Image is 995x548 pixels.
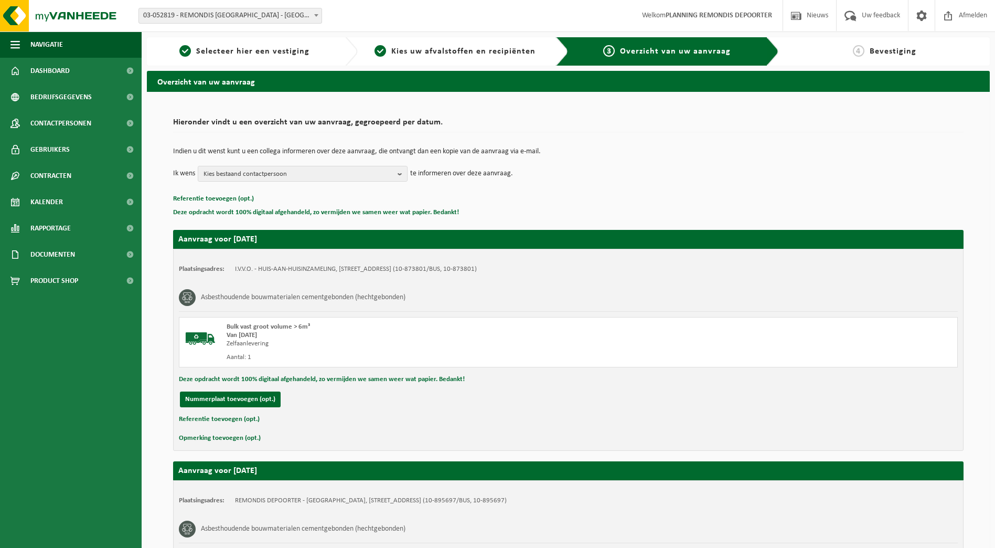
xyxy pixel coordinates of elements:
strong: Plaatsingsadres: [179,497,224,504]
span: Gebruikers [30,136,70,163]
span: 1 [179,45,191,57]
span: Rapportage [30,215,71,241]
button: Deze opdracht wordt 100% digitaal afgehandeld, zo vermijden we samen weer wat papier. Bedankt! [173,206,459,219]
span: Kies uw afvalstoffen en recipiënten [391,47,536,56]
span: 2 [375,45,386,57]
strong: Van [DATE] [227,332,257,339]
span: Overzicht van uw aanvraag [620,47,731,56]
p: te informeren over deze aanvraag. [410,166,513,182]
button: Referentie toevoegen (opt.) [173,192,254,206]
span: Navigatie [30,31,63,58]
span: 4 [853,45,864,57]
a: 2Kies uw afvalstoffen en recipiënten [363,45,548,58]
span: Bedrijfsgegevens [30,84,92,110]
h2: Overzicht van uw aanvraag [147,71,990,91]
span: 03-052819 - REMONDIS WEST-VLAANDEREN - OOSTENDE [138,8,322,24]
a: 1Selecteer hier een vestiging [152,45,337,58]
button: Nummerplaat toevoegen (opt.) [180,392,281,407]
span: Kalender [30,189,63,215]
span: Contracten [30,163,71,189]
span: Selecteer hier een vestiging [196,47,309,56]
button: Deze opdracht wordt 100% digitaal afgehandeld, zo vermijden we samen weer wat papier. Bedankt! [179,373,465,386]
span: Bulk vast groot volume > 6m³ [227,323,310,330]
h3: Asbesthoudende bouwmaterialen cementgebonden (hechtgebonden) [201,289,405,306]
td: I.V.V.O. - HUIS-AAN-HUISINZAMELING, [STREET_ADDRESS] (10-873801/BUS, 10-873801) [235,265,477,273]
span: Kies bestaand contactpersoon [204,166,393,182]
p: Ik wens [173,166,195,182]
span: Documenten [30,241,75,268]
button: Opmerking toevoegen (opt.) [179,431,261,445]
span: 03-052819 - REMONDIS WEST-VLAANDEREN - OOSTENDE [139,8,322,23]
span: Dashboard [30,58,70,84]
div: Aantal: 1 [227,353,611,362]
button: Referentie toevoegen (opt.) [179,413,260,426]
button: Kies bestaand contactpersoon [198,166,408,182]
strong: Aanvraag voor [DATE] [178,467,257,475]
strong: Aanvraag voor [DATE] [178,235,257,244]
h3: Asbesthoudende bouwmaterialen cementgebonden (hechtgebonden) [201,521,405,538]
td: REMONDIS DEPOORTER - [GEOGRAPHIC_DATA], [STREET_ADDRESS] (10-895697/BUS, 10-895697) [235,497,507,505]
img: BL-SO-LV.png [185,323,216,354]
p: Indien u dit wenst kunt u een collega informeren over deze aanvraag, die ontvangt dan een kopie v... [173,148,964,155]
strong: Plaatsingsadres: [179,266,224,272]
span: 3 [603,45,615,57]
div: Zelfaanlevering [227,340,611,348]
strong: PLANNING REMONDIS DEPOORTER [666,12,772,19]
span: Product Shop [30,268,78,294]
iframe: chat widget [5,525,175,548]
h2: Hieronder vindt u een overzicht van uw aanvraag, gegroepeerd per datum. [173,118,964,132]
span: Contactpersonen [30,110,91,136]
span: Bevestiging [870,47,916,56]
